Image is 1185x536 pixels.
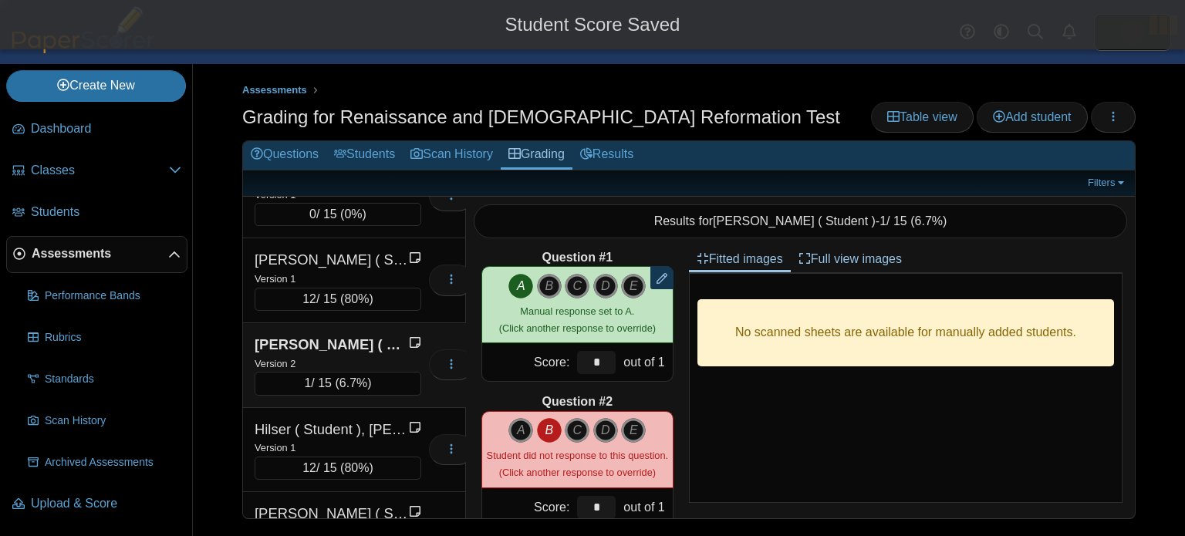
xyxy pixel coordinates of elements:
a: Dashboard [6,111,187,148]
a: Fitted images [689,246,791,272]
span: Upload & Score [31,495,181,512]
i: D [593,418,618,443]
span: 6.7% [339,376,367,389]
i: A [508,274,533,298]
div: Results for - / 15 ( ) [474,204,1127,238]
small: (Click another response to override) [499,305,656,334]
a: Rubrics [22,319,187,356]
div: / 15 ( ) [255,457,421,480]
div: Score: [482,343,573,381]
i: A [508,418,533,443]
span: 1 [879,214,886,228]
div: Student Score Saved [12,12,1173,38]
div: / 15 ( ) [255,288,421,311]
b: Question #1 [542,249,613,266]
span: Archived Assessments [45,455,181,470]
div: No scanned sheets are available for manually added students. [697,299,1114,366]
i: B [537,418,562,443]
span: 1 [304,376,311,389]
a: Table view [871,102,974,133]
small: Version 1 [255,442,295,453]
span: 80% [344,292,369,305]
span: Manual response set to A. [520,305,634,317]
span: 12 [302,292,316,305]
a: Students [6,194,187,231]
small: Version 1 [255,273,295,285]
a: Scan History [403,141,501,170]
a: Scan History [22,403,187,440]
span: Assessments [32,245,168,262]
a: Full view images [791,246,910,272]
div: [PERSON_NAME] ( Student ), [PERSON_NAME] [255,504,409,524]
a: PaperScorer [6,42,160,56]
span: Student did not response to this question. [487,450,668,461]
span: Table view [887,110,957,123]
span: 0% [344,207,362,221]
i: C [565,274,589,298]
small: (Click another response to override) [487,450,668,478]
div: / 15 ( ) [255,372,421,395]
div: out of 1 [620,488,672,526]
span: 6.7% [915,214,943,228]
a: Questions [243,141,326,170]
a: Performance Bands [22,278,187,315]
div: [PERSON_NAME] ( Student ), [PERSON_NAME] [255,335,409,355]
span: Students [31,204,181,221]
a: Assessments [6,236,187,273]
a: Assessments [238,81,311,100]
span: Performance Bands [45,288,181,304]
a: Archived Assessments [22,444,187,481]
a: Upload & Score [6,486,187,523]
a: Add student [977,102,1087,133]
span: Standards [45,372,181,387]
span: Add student [993,110,1071,123]
i: E [621,418,646,443]
div: Score: [482,488,573,526]
small: Version 2 [255,358,295,369]
div: / 15 ( ) [255,203,421,226]
h1: Grading for Renaissance and [DEMOGRAPHIC_DATA] Reformation Test [242,104,840,130]
div: Hilser ( Student ), [PERSON_NAME] [255,420,409,440]
span: Scan History [45,413,181,429]
a: Students [326,141,403,170]
a: Create New [6,70,186,101]
i: B [537,274,562,298]
span: [PERSON_NAME] ( Student ) [713,214,876,228]
div: [PERSON_NAME] ( Student ), [PERSON_NAME] [255,250,409,270]
b: Question #2 [542,393,613,410]
span: 0 [309,207,316,221]
span: Rubrics [45,330,181,346]
i: E [621,274,646,298]
span: Classes [31,162,169,179]
i: C [565,418,589,443]
a: Results [572,141,641,170]
span: Dashboard [31,120,181,137]
span: 12 [302,461,316,474]
i: D [593,274,618,298]
small: Version 1 [255,189,295,201]
a: Filters [1084,175,1131,190]
span: 80% [344,461,369,474]
a: Standards [22,361,187,398]
span: Assessments [242,84,307,96]
a: Classes [6,153,187,190]
a: Grading [501,141,572,170]
div: out of 1 [620,343,672,381]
